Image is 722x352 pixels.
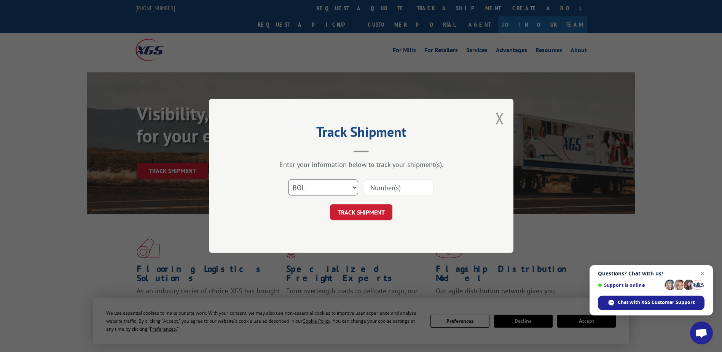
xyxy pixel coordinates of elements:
[618,299,695,306] span: Chat with XGS Customer Support
[690,322,713,344] div: Open chat
[247,160,475,169] div: Enter your information below to track your shipment(s).
[698,269,707,278] span: Close chat
[598,282,662,288] span: Support is online
[496,108,504,128] button: Close modal
[330,205,392,221] button: TRACK SHIPMENT
[247,126,475,141] h2: Track Shipment
[598,270,704,277] span: Questions? Chat with us!
[598,296,704,310] div: Chat with XGS Customer Support
[364,180,434,196] input: Number(s)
